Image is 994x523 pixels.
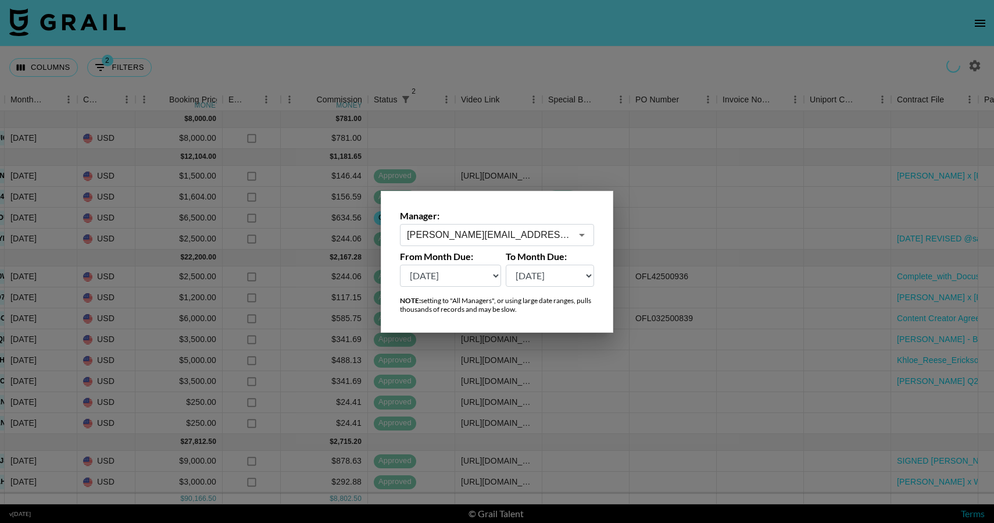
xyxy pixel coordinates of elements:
[400,210,594,222] label: Manager:
[400,251,501,262] label: From Month Due:
[400,296,421,305] strong: NOTE:
[506,251,595,262] label: To Month Due:
[400,296,594,314] div: setting to "All Managers", or using large date ranges, pulls thousands of records and may be slow.
[574,227,590,243] button: Open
